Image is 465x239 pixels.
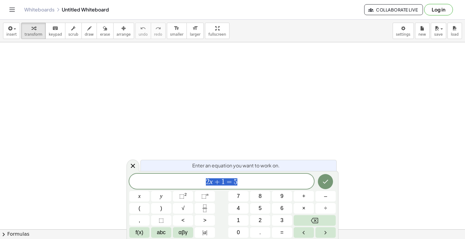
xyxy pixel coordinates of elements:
span: arrange [117,32,131,37]
span: redo [154,32,162,37]
button: x [129,191,150,202]
span: ⬚ [179,193,184,199]
span: erase [100,32,110,37]
button: Minus [315,191,336,202]
span: + [302,192,305,200]
button: Superscript [195,191,215,202]
button: scrub [65,23,82,39]
button: fullscreen [205,23,229,39]
i: format_size [174,25,180,32]
span: larger [190,32,200,37]
span: save [434,32,443,37]
button: new [415,23,430,39]
button: load [447,23,462,39]
button: Functions [129,227,150,238]
button: 3 [272,215,292,226]
span: transform [25,32,42,37]
i: keyboard [52,25,58,32]
span: = [280,228,284,237]
button: insert [3,23,20,39]
span: 6 [280,204,283,212]
span: ) [160,204,162,212]
button: Right arrow [315,227,336,238]
span: 7 [237,192,240,200]
span: a [203,228,207,237]
sup: n [206,192,209,197]
button: Less than [173,215,193,226]
span: Collaborate Live [369,7,418,12]
span: > [203,216,206,224]
span: 4 [237,204,240,212]
button: Backspace [294,215,336,226]
button: Times [294,203,314,214]
span: settings [396,32,411,37]
button: Plus [294,191,314,202]
button: Fraction [195,203,215,214]
button: Greater than [195,215,215,226]
span: 9 [280,192,283,200]
i: undo [140,25,146,32]
button: 0 [228,227,249,238]
a: Whiteboards [24,7,54,13]
span: x [138,192,141,200]
button: Absolute value [195,227,215,238]
button: Collaborate Live [364,4,423,15]
span: load [451,32,459,37]
span: ÷ [324,204,327,212]
button: Alphabet [151,227,171,238]
button: settings [393,23,414,39]
span: 0 [237,228,240,237]
button: ( [129,203,150,214]
span: undo [139,32,148,37]
i: redo [155,25,161,32]
button: Left arrow [294,227,314,238]
span: 2 [206,178,209,186]
button: Squared [173,191,193,202]
span: + [213,178,222,186]
span: ( [139,204,140,212]
button: 8 [250,191,270,202]
button: redoredo [151,23,166,39]
span: 1 [221,178,225,186]
button: draw [81,23,97,39]
button: . [250,227,270,238]
span: 1 [237,216,240,224]
button: Square root [173,203,193,214]
button: format_sizelarger [186,23,204,39]
span: f(x) [136,228,143,237]
sup: 2 [184,192,187,197]
span: 2 [259,216,262,224]
span: 8 [259,192,262,200]
span: , [139,216,140,224]
button: y [151,191,171,202]
button: erase [97,23,113,39]
span: ⬚ [159,216,164,224]
span: αβγ [179,228,188,237]
button: Toggle navigation [7,5,17,15]
button: , [129,215,150,226]
span: 5 [234,178,237,186]
button: Greek alphabet [173,227,193,238]
span: Enter an equation you want to work on. [192,162,280,169]
span: fullscreen [208,32,226,37]
button: 7 [228,191,249,202]
span: < [181,216,185,224]
span: y [160,192,163,200]
button: Placeholder [151,215,171,226]
span: scrub [68,32,78,37]
button: save [431,23,446,39]
span: ⬚ [201,193,206,199]
span: insert [6,32,17,37]
span: keypad [49,32,62,37]
span: 3 [280,216,283,224]
button: Equals [272,227,292,238]
button: ) [151,203,171,214]
button: undoundo [135,23,151,39]
button: arrange [113,23,134,39]
button: 9 [272,191,292,202]
span: × [302,204,305,212]
span: | [203,229,204,235]
button: transform [21,23,46,39]
span: draw [85,32,94,37]
span: – [324,192,327,200]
